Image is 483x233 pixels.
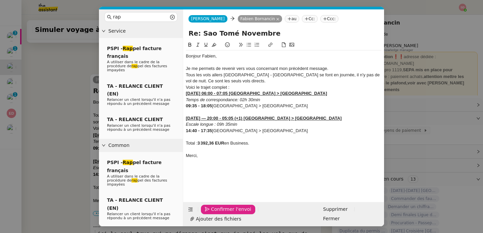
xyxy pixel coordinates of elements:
div: [GEOGRAPHIC_DATA] > [GEOGRAPHIC_DATA] [186,103,381,109]
em: Temps de correspondance: 02h 30min [186,97,260,102]
span: Relancer un client lorsqu'il n'a pas répondu à un précédent message [107,123,170,132]
div: Bonjour ﻿Fabien﻿, [186,53,381,59]
span: A utiliser dans le cadre de la procédure de pel des factures impayées [107,174,167,187]
span: TA - RELANCE CLIENT (EN) [107,197,163,210]
span: Ajouter des fichiers [196,215,241,223]
em: Rap [123,160,133,165]
span: Confirmer l'envoi [211,205,251,213]
div: Merci, [186,153,381,159]
div: [GEOGRAPHIC_DATA] > [GEOGRAPHIC_DATA] [186,128,381,134]
input: Subject [189,28,379,38]
strong: 14:40 - 17:35 [186,128,212,133]
div: Voici le trajet complet : [186,84,381,90]
div: Service [99,25,183,38]
span: TA - RELANCE CLIENT [107,117,163,122]
em: rap [131,178,138,183]
span: Supprimer [323,205,347,213]
nz-tag: Cc: [302,15,318,23]
em: Escale longue : 09h 35min [186,122,237,127]
span: PSPI - pel facture français [107,46,162,59]
input: Templates [113,13,169,21]
div: Je me permets de revenir vers vous concernant mon précédent message. [186,66,381,72]
span: Relancer un client lorsqu'il n'a pas répondu à un précédent message [107,98,170,106]
span: [PERSON_NAME] [191,16,225,21]
span: Common [108,142,180,149]
em: Rap [123,46,133,51]
div: Total : en Business. [186,140,381,146]
span: Relancer un client lorsqu'il n'a pas répondu à un précédent message [107,212,170,220]
button: Confirmer l'envoi [201,205,255,214]
u: [DATE] — 20:00 - 05:05 (+1) [GEOGRAPHIC_DATA] > [GEOGRAPHIC_DATA] [186,116,342,121]
nz-tag: Fabien Bornancin [238,15,282,23]
div: Common [99,139,183,152]
strong: 09:35 - 18:05 [186,103,212,108]
nz-tag: Ccc: [320,15,338,23]
button: Ajouter des fichiers [186,214,245,224]
span: TA - RELANCE CLIENT (EN) [107,83,163,96]
u: [DATE] 06:00 - 07:05 [GEOGRAPHIC_DATA] > [GEOGRAPHIC_DATA] [186,91,327,96]
button: Supprimer [319,205,352,214]
button: Fermer [319,214,343,224]
em: rap [131,64,138,68]
div: Tous les vols allers [GEOGRAPHIC_DATA] - [GEOGRAPHIC_DATA] se font en journée, il n'y pas de vol ... [186,72,381,84]
span: A utiliser dans le cadre de la procédure de pel des factures impayées [107,60,167,72]
nz-tag: au [285,15,299,23]
span: PSPI - pel facture français [107,160,162,173]
span: Service [108,27,180,35]
span: Fermer [323,215,339,223]
strong: 3 392,36 EUR [198,141,224,146]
